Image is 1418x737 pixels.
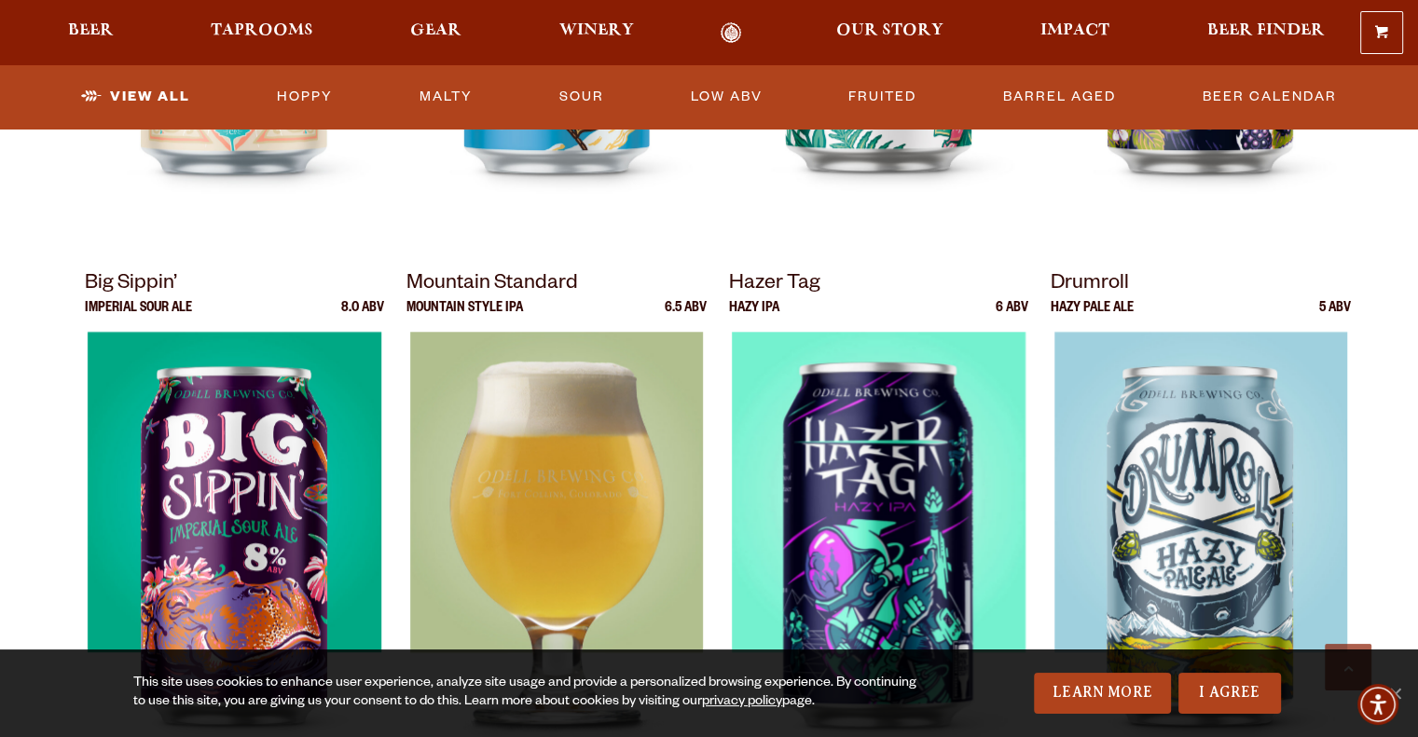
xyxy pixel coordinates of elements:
a: Beer [56,22,126,44]
a: Beer Finder [1194,22,1336,44]
div: Accessibility Menu [1357,684,1398,725]
p: Hazy IPA [729,302,779,332]
p: Big Sippin’ [85,268,385,302]
a: I Agree [1178,673,1281,714]
a: Hoppy [269,75,340,118]
a: Odell Home [696,22,766,44]
a: Barrel Aged [996,75,1123,118]
span: Beer [68,23,114,38]
a: Learn More [1034,673,1171,714]
a: Low ABV [682,75,769,118]
p: Mountain Standard [406,268,707,302]
p: 5 ABV [1319,302,1351,332]
a: Malty [412,75,480,118]
span: Our Story [836,23,943,38]
p: Hazy Pale Ale [1051,302,1134,332]
a: Our Story [824,22,956,44]
span: Taprooms [211,23,313,38]
a: Scroll to top [1325,644,1371,690]
span: Impact [1040,23,1109,38]
p: 6 ABV [996,302,1028,332]
p: Drumroll [1051,268,1351,302]
span: Gear [410,23,461,38]
a: Sour [552,75,612,118]
div: This site uses cookies to enhance user experience, analyze site usage and provide a personalized ... [133,675,929,712]
p: 6.5 ABV [665,302,707,332]
p: 8.0 ABV [341,302,384,332]
span: Beer Finder [1206,23,1324,38]
p: Hazer Tag [729,268,1029,302]
a: Gear [398,22,474,44]
span: Winery [559,23,634,38]
p: Imperial Sour Ale [85,302,192,332]
p: Mountain Style IPA [406,302,523,332]
a: privacy policy [702,695,782,710]
a: Fruited [841,75,924,118]
a: Beer Calendar [1195,75,1344,118]
a: Winery [547,22,646,44]
a: View All [74,75,198,118]
a: Taprooms [199,22,325,44]
a: Impact [1028,22,1122,44]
